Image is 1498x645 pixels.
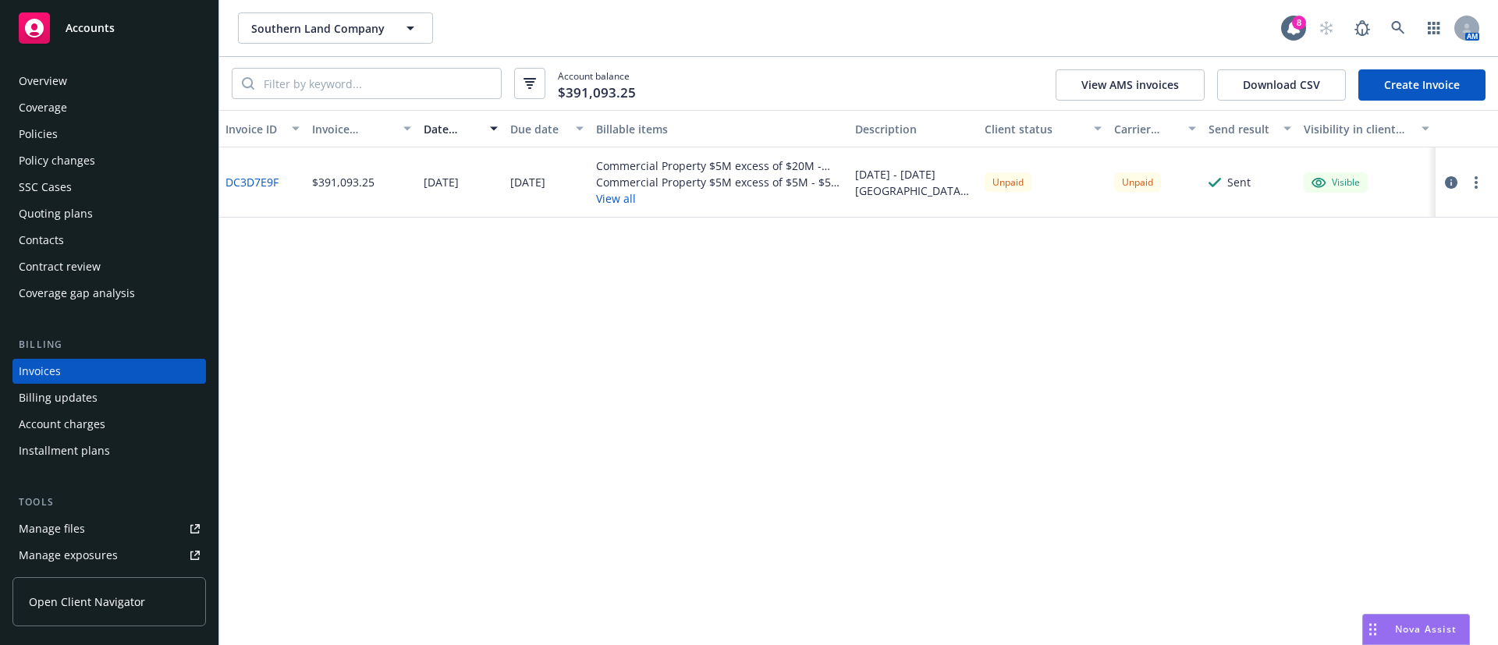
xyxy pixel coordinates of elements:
div: Visibility in client dash [1304,121,1412,137]
div: Quoting plans [19,201,93,226]
a: Policy changes [12,148,206,173]
button: Carrier status [1108,110,1203,147]
div: Client status [985,121,1084,137]
svg: Search [242,77,254,90]
div: Policies [19,122,58,147]
a: Start snowing [1311,12,1342,44]
a: Contract review [12,254,206,279]
button: Nova Assist [1362,614,1470,645]
button: View all [596,190,843,207]
div: Sent [1227,174,1251,190]
a: SSC Cases [12,175,206,200]
button: Invoice amount [306,110,418,147]
button: Description [849,110,978,147]
div: 8 [1292,16,1306,30]
div: Contract review [19,254,101,279]
div: Account charges [19,412,105,437]
span: Open Client Navigator [29,594,145,610]
a: Report a Bug [1347,12,1378,44]
a: Switch app [1418,12,1450,44]
div: [DATE] [424,174,459,190]
div: Commercial Property $5M excess of $20M - $5,000,000 P/O $64,562,958 [GEOGRAPHIC_DATA] - SEN000455... [596,158,843,174]
a: Manage files [12,516,206,541]
div: Invoice amount [312,121,395,137]
a: Invoices [12,359,206,384]
a: DC3D7E9F [225,174,279,190]
a: Overview [12,69,206,94]
div: Tools [12,494,206,510]
a: Coverage gap analysis [12,281,206,306]
div: Visible [1312,175,1360,190]
span: Account balance [558,69,636,97]
div: [DATE] [510,174,545,190]
a: Contacts [12,228,206,253]
a: Search [1383,12,1414,44]
div: Contacts [19,228,64,253]
a: Create Invoice [1358,69,1486,101]
a: Account charges [12,412,206,437]
div: Carrier status [1114,121,1180,137]
div: Billing [12,337,206,353]
div: $391,093.25 [312,174,374,190]
div: Billable items [596,121,843,137]
a: Coverage [12,95,206,120]
a: Manage exposures [12,543,206,568]
div: Unpaid [985,172,1031,192]
button: Download CSV [1217,69,1346,101]
button: Client status [978,110,1108,147]
button: Send result [1202,110,1297,147]
div: Coverage gap analysis [19,281,135,306]
div: Unpaid [1114,172,1161,192]
button: Southern Land Company [238,12,433,44]
span: Accounts [66,22,115,34]
div: Manage exposures [19,543,118,568]
div: Invoice ID [225,121,282,137]
input: Filter by keyword... [254,69,501,98]
a: Quoting plans [12,201,206,226]
button: Visibility in client dash [1297,110,1436,147]
button: Invoice ID [219,110,306,147]
div: [DATE] - [DATE] [GEOGRAPHIC_DATA] Residential Property Policies [855,166,972,199]
div: Date issued [424,121,481,137]
div: Commercial Property $5M excess of $5M - $5M x $5M Westhaven - 0100387540-0 [596,174,843,190]
div: SSC Cases [19,175,72,200]
a: Accounts [12,6,206,50]
div: Send result [1209,121,1274,137]
a: Installment plans [12,438,206,463]
button: View AMS invoices [1056,69,1205,101]
div: Billing updates [19,385,98,410]
a: Billing updates [12,385,206,410]
div: Manage files [19,516,85,541]
span: Southern Land Company [251,20,386,37]
div: Overview [19,69,67,94]
div: Due date [510,121,567,137]
button: Due date [504,110,591,147]
div: Drag to move [1363,615,1383,644]
span: $391,093.25 [558,83,636,103]
button: Billable items [590,110,849,147]
div: Description [855,121,972,137]
button: Date issued [417,110,504,147]
a: Policies [12,122,206,147]
div: Invoices [19,359,61,384]
span: Nova Assist [1395,622,1457,636]
div: Policy changes [19,148,95,173]
div: Installment plans [19,438,110,463]
div: Coverage [19,95,67,120]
